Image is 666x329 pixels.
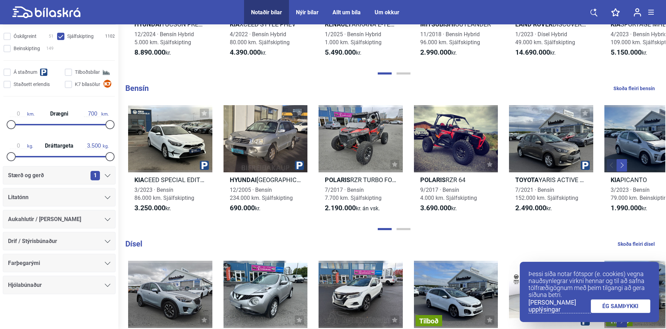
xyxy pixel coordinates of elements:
button: Page 2 [397,228,410,230]
span: Drif / Stýrisbúnaður [8,236,57,246]
b: 5.490.000 [325,48,356,56]
span: kg. [85,143,109,149]
span: kr. [611,48,647,57]
span: kr. [611,204,647,212]
span: 1 [91,171,100,180]
span: Tilboð [419,318,439,324]
b: Toyota [515,176,539,183]
b: 690.000 [230,204,255,212]
span: kr. [515,48,556,57]
span: Á staðnum [14,69,37,76]
h2: CEED SPECIAL EDITION [128,176,212,184]
span: kr. [230,48,266,57]
button: Next [617,159,627,172]
b: 8.890.000 [134,48,165,56]
button: Page 2 [397,72,410,75]
span: 11/2018 · Bensín Hybrid 96.000 km. Sjálfskipting [420,31,480,46]
button: Previous [607,159,617,172]
span: kr. [420,204,457,212]
button: Page 1 [378,228,392,230]
span: 1102 [105,33,115,40]
span: Drægni [48,111,70,117]
span: K7 bílasölur [75,81,100,88]
a: PolarisRZR 649/2017 · Bensín4.000 km. Sjálfskipting3.690.000kr. [414,105,498,219]
span: 12/2024 · Bensín Hybrid 5.000 km. Sjálfskipting [134,31,194,46]
b: Hyundai [230,176,257,183]
b: 2.490.000 [515,204,546,212]
span: kr. [230,204,260,212]
a: ToyotaYARIS ACTIVE HYBRID7/2021 · Bensín152.000 km. Sjálfskipting2.490.000kr. [509,105,593,219]
b: Dísel [125,240,142,248]
span: Beinskipting [14,45,40,52]
span: Litatónn [8,193,29,202]
p: Þessi síða notar fótspor (e. cookies) vegna nauðsynlegrar virkni hennar og til að safna tölfræðig... [528,271,650,298]
span: 9/2017 · Bensín 4.000 km. Sjálfskipting [420,187,477,201]
span: 51 [49,33,54,40]
span: 1/2023 · Dísel Hybrid 49.000 km. Sjálfskipting [515,31,575,46]
b: Bensín [125,84,149,93]
b: 2.990.000 [420,48,451,56]
a: Allt um bíla [332,9,361,16]
span: Aukahlutir / [PERSON_NAME] [8,214,81,224]
span: 4/2022 · Bensín Hybrid 80.000 km. Sjálfskipting [230,31,290,46]
b: Polaris [325,176,350,183]
span: Staðsett erlendis [14,81,50,88]
img: user-login.svg [634,8,641,17]
b: Kia [611,176,620,183]
b: Kia [134,176,144,183]
span: km. [84,111,109,117]
span: 149 [46,45,54,52]
b: 2.190.000 [325,204,356,212]
span: Sjálfskipting [67,33,94,40]
span: 12/2005 · Bensín 234.000 km. Sjálfskipting [230,187,293,201]
span: Tilboðsbílar [75,69,100,76]
span: kr. [325,48,361,57]
b: 1.990.000 [611,204,642,212]
span: 3/2023 · Bensín 86.000 km. Sjálfskipting [134,187,194,201]
h2: [GEOGRAPHIC_DATA] [224,176,308,184]
a: Um okkur [375,9,399,16]
span: km. [10,111,34,117]
span: kr. [134,48,171,57]
a: Notaðir bílar [251,9,282,16]
span: 7/2017 · Bensín 7.700 km. Sjálfskipting [325,187,382,201]
h2: RZR 64 [414,176,498,184]
h2: RZR TURBO FOX PROSTAR [319,176,403,184]
a: PolarisRZR TURBO FOX PROSTAR7/2017 · Bensín7.700 km. Sjálfskipting2.190.000kr. [319,105,403,219]
span: 1/2025 · Bensín Hybrid 1.000 km. Sjálfskipting [325,31,382,46]
a: Skoða fleiri bensín [613,84,655,93]
a: ÉG SAMÞYKKI [591,299,651,313]
a: Hyundai[GEOGRAPHIC_DATA]12/2005 · Bensín234.000 km. Sjálfskipting690.000kr. [224,105,308,219]
a: KiaCEED SPECIAL EDITION3/2023 · Bensín86.000 km. Sjálfskipting3.250.000kr. [128,105,212,219]
span: Stærð og gerð [8,171,44,180]
span: kg. [10,143,33,149]
a: Skoða fleiri dísel [618,240,655,249]
a: [PERSON_NAME] upplýsingar [528,299,591,313]
b: 4.390.000 [230,48,261,56]
span: Dráttargeta [43,143,75,149]
b: Polaris [420,176,446,183]
span: kr. [515,204,552,212]
a: Nýir bílar [296,9,319,16]
span: Farþegarými [8,258,40,268]
button: Page 1 [378,72,392,75]
b: 5.150.000 [611,48,642,56]
b: 3.250.000 [134,204,165,212]
span: Óskilgreint [14,33,37,40]
span: kr. [325,204,380,212]
b: 3.690.000 [420,204,451,212]
b: 14.690.000 [515,48,550,56]
h2: YARIS ACTIVE HYBRID [509,176,593,184]
span: kr. [420,48,457,57]
span: kr. [134,204,171,212]
span: 7/2021 · Bensín 152.000 km. Sjálfskipting [515,187,578,201]
span: Hjólabúnaður [8,280,42,290]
